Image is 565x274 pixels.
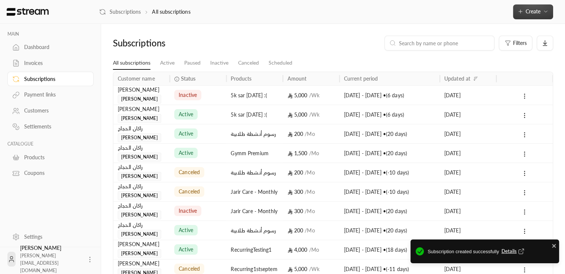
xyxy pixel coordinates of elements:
[7,150,94,164] a: Products
[24,75,84,83] div: Subscriptions
[118,191,161,200] span: [PERSON_NAME]
[288,221,335,240] div: 200
[231,221,278,240] div: رسوم أنشطة طلابية
[309,247,319,253] span: / Mo
[499,36,532,50] button: Filters
[231,240,278,259] div: RecurringTesting1
[344,75,378,82] div: Current period
[444,75,470,82] div: Updated at
[7,166,94,180] a: Coupons
[471,74,480,83] button: Sort
[118,86,165,94] div: [PERSON_NAME]
[399,39,490,47] input: Search by name or phone
[118,211,161,219] span: [PERSON_NAME]
[24,233,84,241] div: Settings
[113,56,150,70] a: All subscriptions
[152,8,190,16] p: All subscriptions
[231,86,278,105] div: 5k sar [DATE] :(
[344,221,435,240] div: [DATE] - [DATE] • ( 20 days )
[288,202,335,221] div: 300
[118,221,165,229] div: راكان الحجاج
[309,150,319,156] span: / Mo
[288,240,335,259] div: 4,000
[288,144,335,163] div: 1,500
[113,37,218,49] div: Subscriptions
[344,144,435,163] div: [DATE] - [DATE] • ( 20 days )
[288,163,335,182] div: 200
[501,248,526,255] button: Details
[552,242,557,249] button: close
[118,163,165,171] div: راكان الحجاج
[118,153,161,162] span: [PERSON_NAME]
[179,188,200,195] span: canceled
[20,244,82,274] div: [PERSON_NAME]
[179,226,193,234] span: active
[20,253,59,273] span: [PERSON_NAME][EMAIL_ADDRESS][DOMAIN_NAME]
[513,4,553,19] button: Create
[24,91,84,98] div: Payment links
[179,130,193,137] span: active
[444,163,492,182] div: [DATE]
[7,141,94,147] p: CATALOGUE
[118,133,161,142] span: [PERSON_NAME]
[7,31,94,37] p: MAIN
[231,105,278,124] div: 5k sar [DATE] :(
[118,95,161,104] span: [PERSON_NAME]
[179,91,197,99] span: inactive
[24,169,84,177] div: Coupons
[344,202,435,221] div: [DATE] - [DATE] • ( 20 days )
[305,208,315,214] span: / Mo
[288,124,335,143] div: 200
[269,56,292,69] a: Scheduled
[24,123,84,130] div: Settlements
[305,169,315,176] span: / Mo
[428,248,554,256] span: Subscription created successfully
[118,260,165,268] div: [PERSON_NAME]
[24,43,84,51] div: Dashboard
[288,182,335,201] div: 300
[444,221,492,240] div: [DATE]
[309,111,319,118] span: / Wk
[118,240,165,248] div: [PERSON_NAME]
[6,8,49,16] img: Logo
[99,8,141,16] a: Subscriptions
[118,144,165,152] div: راكان الحجاج
[444,202,492,221] div: [DATE]
[526,8,540,14] span: Create
[305,189,315,195] span: / Mo
[309,92,319,98] span: / Wk
[7,56,94,71] a: Invoices
[179,207,197,215] span: inactive
[118,202,165,210] div: راكان الحجاج
[7,72,94,86] a: Subscriptions
[181,75,195,82] span: Status
[231,144,278,163] div: Gymm Premium
[309,266,319,272] span: / Wk
[179,265,200,273] span: canceled
[344,86,435,105] div: [DATE] - [DATE] • ( 6 days )
[7,104,94,118] a: Customers
[118,75,155,82] div: Customer name
[344,240,435,259] div: [DATE] - [DATE] • ( 18 days )
[344,124,435,143] div: [DATE] - [DATE] • ( 20 days )
[24,59,84,67] div: Invoices
[24,154,84,161] div: Products
[7,120,94,134] a: Settlements
[444,144,492,163] div: [DATE]
[344,182,435,201] div: [DATE] - [DATE] • ( -10 days )
[444,124,492,143] div: [DATE]
[179,149,193,157] span: active
[288,86,335,105] div: 5,000
[179,169,200,176] span: canceled
[118,114,161,123] span: [PERSON_NAME]
[305,131,315,137] span: / Mo
[184,56,201,69] a: Paused
[344,105,435,124] div: [DATE] - [DATE] • ( 6 days )
[238,56,259,69] a: Canceled
[231,182,278,201] div: Jarir Care - Monthly
[118,172,161,181] span: [PERSON_NAME]
[118,124,165,133] div: راكان الحجاج
[231,124,278,143] div: رسوم أنشطة طلابية
[305,227,315,234] span: / Mo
